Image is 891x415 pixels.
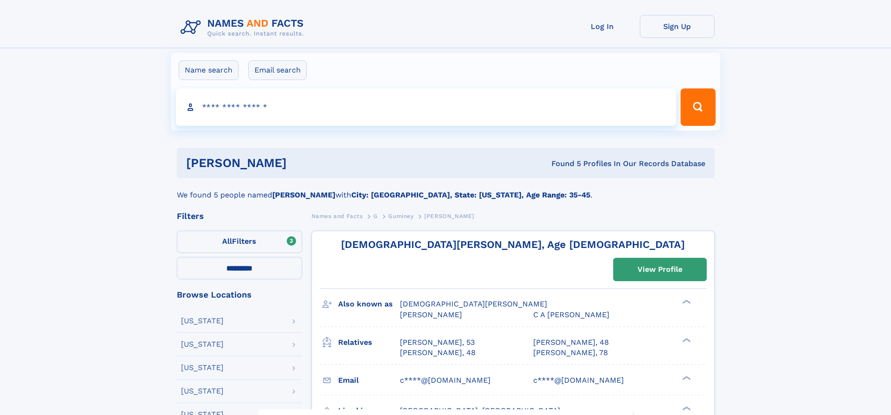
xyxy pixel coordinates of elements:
[176,88,677,126] input: search input
[388,210,413,222] a: Guminey
[614,258,706,281] a: View Profile
[181,387,224,395] div: [US_STATE]
[181,317,224,325] div: [US_STATE]
[388,213,413,219] span: Guminey
[311,210,363,222] a: Names and Facts
[179,60,239,80] label: Name search
[181,364,224,371] div: [US_STATE]
[272,190,335,199] b: [PERSON_NAME]
[181,341,224,348] div: [US_STATE]
[400,337,475,348] a: [PERSON_NAME], 53
[186,157,419,169] h1: [PERSON_NAME]
[177,15,311,40] img: Logo Names and Facts
[680,375,691,381] div: ❯
[400,310,462,319] span: [PERSON_NAME]
[338,296,400,312] h3: Also known as
[640,15,715,38] a: Sign Up
[338,335,400,350] h3: Relatives
[637,259,682,280] div: View Profile
[400,348,476,358] a: [PERSON_NAME], 48
[177,212,302,220] div: Filters
[565,15,640,38] a: Log In
[533,337,609,348] a: [PERSON_NAME], 48
[177,291,302,299] div: Browse Locations
[177,178,715,201] div: We found 5 people named with .
[341,239,685,250] a: [DEMOGRAPHIC_DATA][PERSON_NAME], Age [DEMOGRAPHIC_DATA]
[373,210,378,222] a: G
[338,372,400,388] h3: Email
[680,405,691,411] div: ❯
[424,213,474,219] span: [PERSON_NAME]
[419,159,705,169] div: Found 5 Profiles In Our Records Database
[373,213,378,219] span: G
[222,237,232,246] span: All
[177,231,302,253] label: Filters
[533,310,609,319] span: C A [PERSON_NAME]
[533,348,608,358] a: [PERSON_NAME], 78
[681,88,715,126] button: Search Button
[680,337,691,343] div: ❯
[400,299,547,308] span: [DEMOGRAPHIC_DATA][PERSON_NAME]
[248,60,307,80] label: Email search
[400,406,560,415] span: [GEOGRAPHIC_DATA], [GEOGRAPHIC_DATA]
[351,190,590,199] b: City: [GEOGRAPHIC_DATA], State: [US_STATE], Age Range: 35-45
[680,299,691,305] div: ❯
